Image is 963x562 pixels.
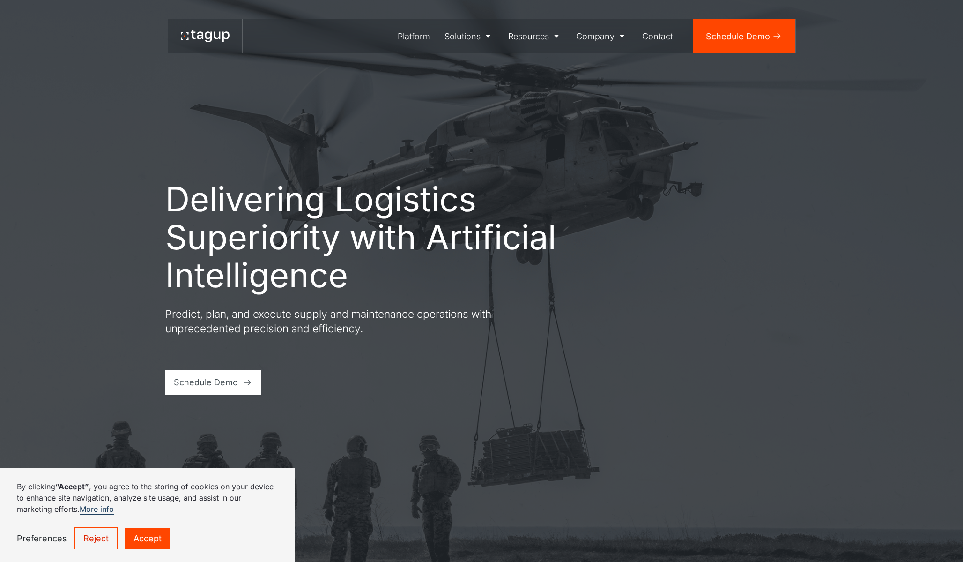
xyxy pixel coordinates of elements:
[501,19,569,53] a: Resources
[17,481,278,515] p: By clicking , you agree to the storing of cookies on your device to enhance site navigation, anal...
[642,30,673,43] div: Contact
[165,370,261,395] a: Schedule Demo
[55,482,89,491] strong: “Accept”
[569,19,635,53] a: Company
[125,528,170,549] a: Accept
[74,527,118,549] a: Reject
[693,19,795,53] a: Schedule Demo
[165,307,503,336] p: Predict, plan, and execute supply and maintenance operations with unprecedented precision and eff...
[165,180,559,294] h1: Delivering Logistics Superiority with Artificial Intelligence
[437,19,501,53] a: Solutions
[398,30,430,43] div: Platform
[174,376,238,389] div: Schedule Demo
[576,30,615,43] div: Company
[444,30,481,43] div: Solutions
[17,528,67,549] a: Preferences
[706,30,770,43] div: Schedule Demo
[508,30,549,43] div: Resources
[390,19,437,53] a: Platform
[80,504,114,515] a: More info
[635,19,680,53] a: Contact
